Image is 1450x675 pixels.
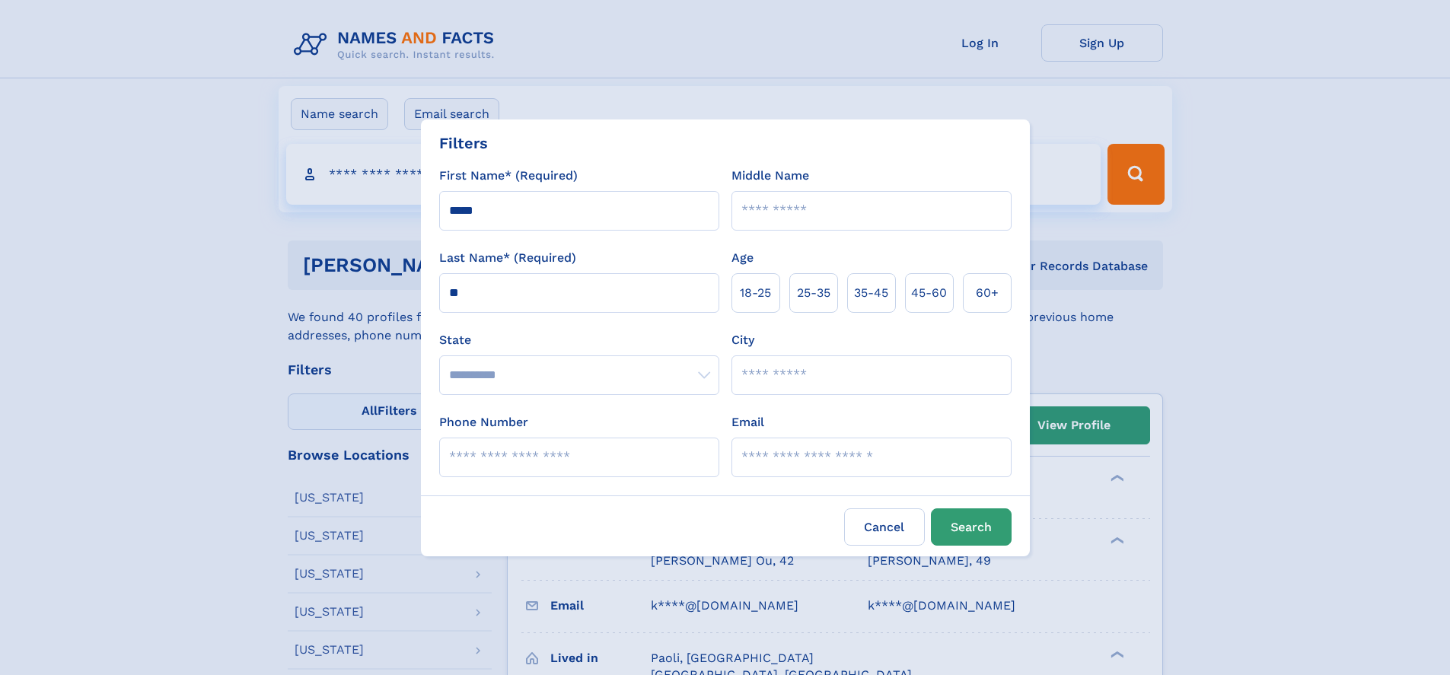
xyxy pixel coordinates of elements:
label: State [439,331,719,349]
span: 60+ [976,284,999,302]
button: Search [931,508,1012,546]
span: 18‑25 [740,284,771,302]
div: Filters [439,132,488,154]
span: 45‑60 [911,284,947,302]
label: City [731,331,754,349]
span: 25‑35 [797,284,830,302]
span: 35‑45 [854,284,888,302]
label: First Name* (Required) [439,167,578,185]
label: Phone Number [439,413,528,431]
label: Email [731,413,764,431]
label: Age [731,249,754,267]
label: Middle Name [731,167,809,185]
label: Last Name* (Required) [439,249,576,267]
label: Cancel [844,508,925,546]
